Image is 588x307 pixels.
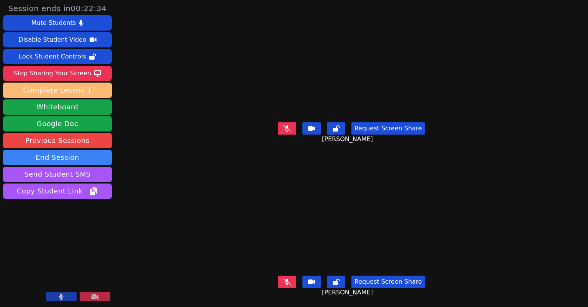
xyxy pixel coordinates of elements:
button: Mute Students [3,15,112,31]
button: Disable Student Video [3,32,112,47]
button: End Session [3,150,112,165]
div: Disable Student Video [18,34,86,46]
button: Complete Lesson 1 [3,83,112,98]
button: Request Screen Share [351,276,425,288]
span: [PERSON_NAME] [322,135,375,144]
time: 00:22:34 [71,4,107,13]
span: Copy Student Link [17,186,98,197]
a: Previous Sessions [3,133,112,148]
button: Copy Student Link [3,184,112,199]
button: Lock Student Controls [3,49,112,64]
div: Stop Sharing Your Screen [14,67,91,80]
span: [PERSON_NAME] [322,288,375,297]
button: Send Student SMS [3,167,112,182]
button: Request Screen Share [351,122,425,135]
span: Session ends in [8,3,107,14]
a: Google Doc [3,116,112,132]
div: Lock Student Controls [19,50,86,63]
button: Stop Sharing Your Screen [3,66,112,81]
div: Mute Students [31,17,76,29]
button: Whiteboard [3,99,112,115]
